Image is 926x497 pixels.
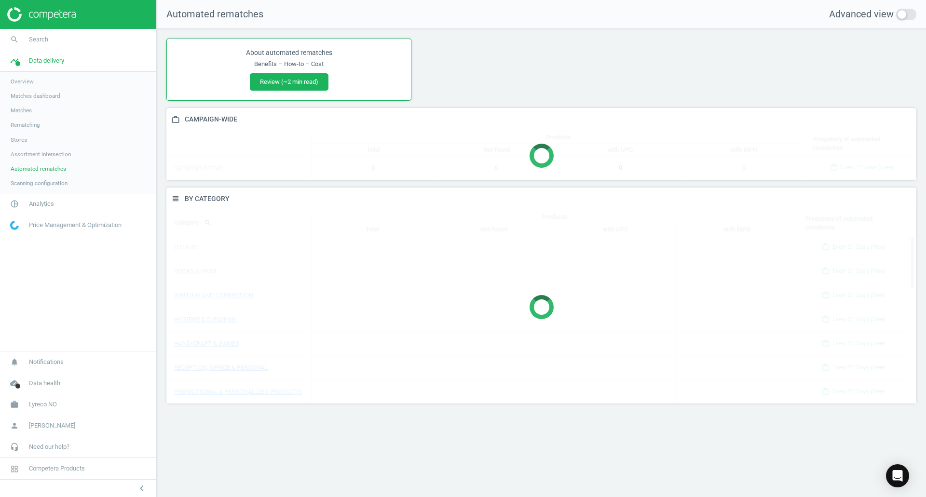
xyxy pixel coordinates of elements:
button: Review (~2 min read) [250,73,328,91]
i: work [5,395,24,414]
i: pie_chart_outlined [5,195,24,213]
span: Matches [11,107,32,114]
span: Notifications [29,358,64,366]
i: view_headline [171,194,180,203]
i: chevron_left [136,483,148,494]
span: Analytics [29,200,54,208]
img: wGWNvw8QSZomAAAAABJRU5ErkJggg== [10,221,19,230]
span: Data delivery [29,56,64,65]
i: search [5,30,24,49]
span: Price Management & Optimization [29,221,122,229]
span: Need our help? [29,443,69,451]
span: Data health [29,379,60,388]
span: Assortment intersection [11,150,71,158]
img: ajHJNr6hYgQAAAAASUVORK5CYII= [7,7,76,22]
span: [PERSON_NAME] [29,421,75,430]
i: timeline [5,52,24,70]
button: chevron_left [130,482,154,495]
p: Benefits – How-to – Cost [177,60,401,68]
span: Rematching [11,121,40,129]
i: cloud_done [5,374,24,392]
span: Matches dashboard [11,92,60,100]
span: Automated rematches [11,165,66,173]
i: notifications [5,353,24,371]
div: Open Intercom Messenger [886,464,909,487]
i: work_outline [171,115,180,124]
span: Competera Products [29,464,85,473]
h4: Campaign-wide [180,108,247,131]
span: Scanning configuration [11,179,68,187]
div: Advanced view [829,8,894,21]
span: Lyreco NO [29,400,57,409]
span: Automated rematches [166,8,263,20]
i: person [5,416,24,435]
i: headset_mic [5,438,24,456]
h4: About automated rematches [177,49,401,57]
span: Overview [11,78,34,85]
h4: By category [180,188,239,210]
span: Search [29,35,48,44]
span: Stores [11,136,27,144]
